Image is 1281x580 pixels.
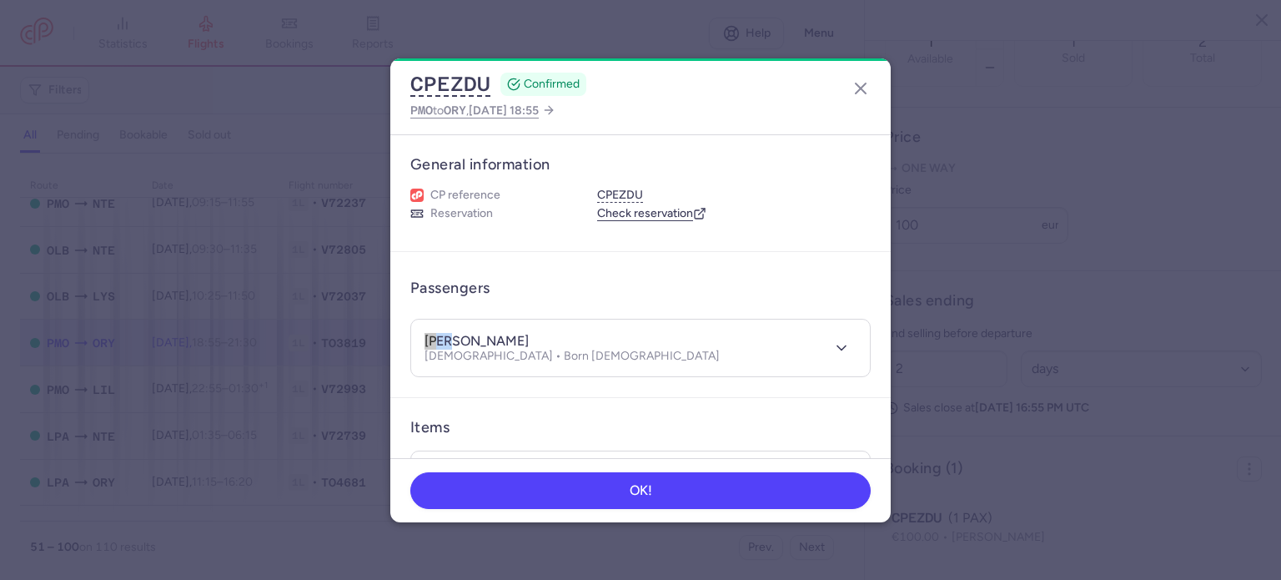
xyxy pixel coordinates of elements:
[430,188,500,203] span: CP reference
[410,100,539,121] span: to ,
[411,451,870,527] div: Booking€100.00
[630,483,652,498] span: OK!
[410,155,871,174] h3: General information
[410,472,871,509] button: OK!
[469,103,539,118] span: [DATE] 18:55
[410,279,490,298] h3: Passengers
[597,206,706,221] a: Check reservation
[410,103,433,117] span: PMO
[424,333,529,350] h4: [PERSON_NAME]
[410,189,424,202] figure: 1L airline logo
[410,72,490,97] button: CPEZDU
[597,188,643,203] button: CPEZDU
[524,76,580,93] span: CONFIRMED
[430,206,493,221] span: Reservation
[410,100,555,121] a: PMOtoORY,[DATE] 18:55
[444,103,466,117] span: ORY
[410,418,450,437] h3: Items
[424,350,720,363] p: [DEMOGRAPHIC_DATA] • Born [DEMOGRAPHIC_DATA]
